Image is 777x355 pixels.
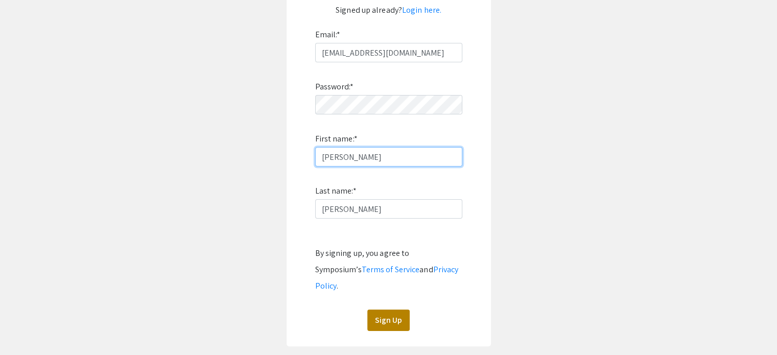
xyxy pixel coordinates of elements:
label: Password: [315,79,354,95]
a: Login here. [402,5,441,15]
div: By signing up, you agree to Symposium’s and . [315,245,462,294]
label: First name: [315,131,358,147]
label: Last name: [315,183,357,199]
label: Email: [315,27,341,43]
a: Terms of Service [362,264,420,275]
p: Signed up already? [297,2,481,18]
button: Sign Up [367,310,410,331]
iframe: Chat [8,309,43,347]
